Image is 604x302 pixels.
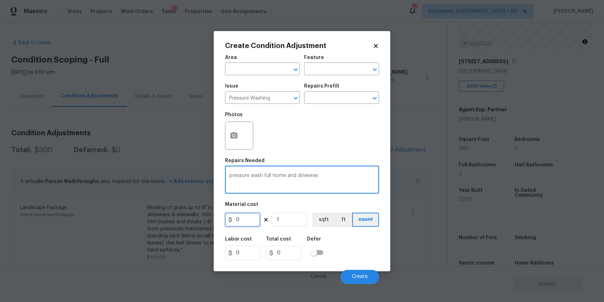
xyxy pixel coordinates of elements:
button: Open [291,65,301,75]
span: Cancel [310,274,326,279]
h5: Total cost [266,237,291,242]
h5: Repairs Prefill [304,84,339,89]
button: Open [370,93,380,103]
textarea: pressure wash full home and driveway [229,173,375,188]
h5: Repairs Needed [225,158,265,163]
h5: Feature [304,55,324,60]
button: sqft [313,213,334,227]
h5: Defer [307,237,321,242]
button: Open [370,65,380,75]
button: count [352,213,379,227]
h5: Material cost [225,202,258,207]
button: Create [341,270,379,284]
h5: Issue [225,84,238,89]
button: Open [291,93,301,103]
button: Cancel [299,270,338,284]
button: ft [334,213,352,227]
h2: Create Condition Adjustment [225,42,373,49]
h5: Area [225,55,237,60]
h5: Labor cost [225,237,252,242]
h5: Photos [225,112,243,117]
span: Create [352,274,368,279]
